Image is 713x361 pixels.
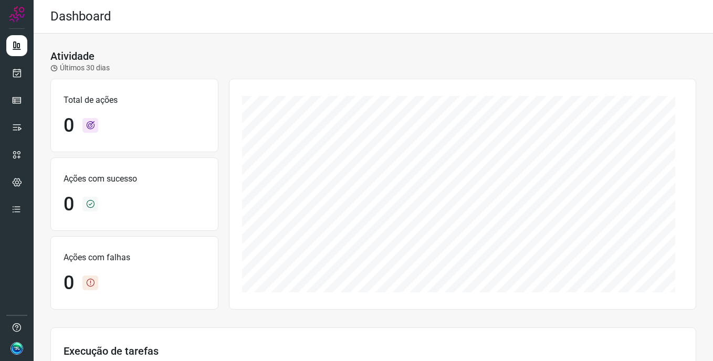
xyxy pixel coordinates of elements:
[50,50,95,62] h3: Atividade
[50,62,110,73] p: Últimos 30 dias
[11,342,23,355] img: 688dd65d34f4db4d93ce8256e11a8269.jpg
[64,251,205,264] p: Ações com falhas
[64,193,74,216] h1: 0
[9,6,25,22] img: Logo
[64,345,683,357] h3: Execução de tarefas
[64,94,205,107] p: Total de ações
[64,114,74,137] h1: 0
[50,9,111,24] h2: Dashboard
[64,173,205,185] p: Ações com sucesso
[64,272,74,294] h1: 0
